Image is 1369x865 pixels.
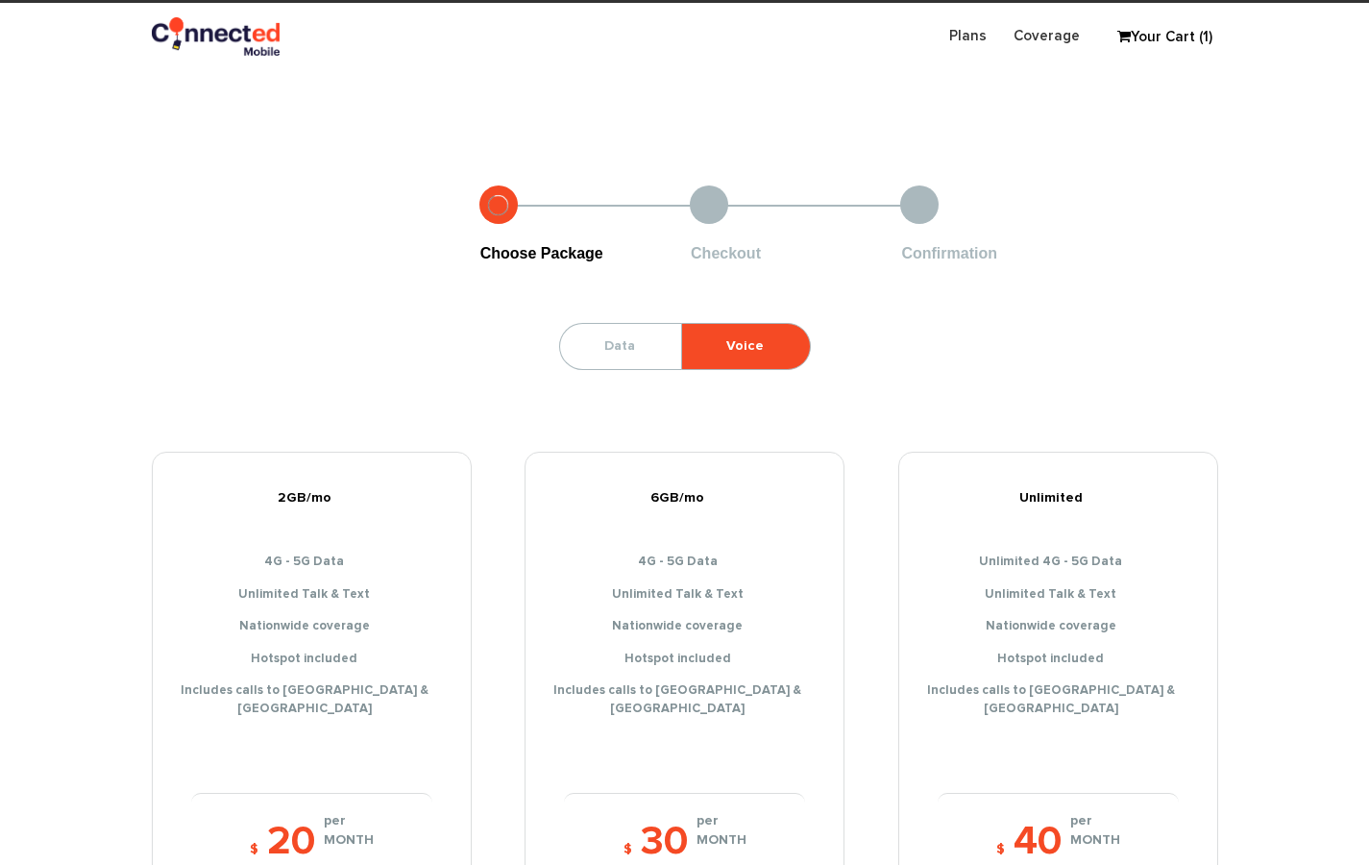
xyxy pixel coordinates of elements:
[1070,830,1120,850] i: MONTH
[641,822,688,862] span: 30
[167,491,456,506] h5: 2GB/mo
[167,586,456,605] li: Unlimited Talk & Text
[560,324,679,369] a: Data
[1108,23,1204,52] a: Your Cart (1)
[1000,17,1093,55] a: Coverage
[540,682,829,718] li: Includes calls to [GEOGRAPHIC_DATA] & [GEOGRAPHIC_DATA]
[914,618,1203,636] li: Nationwide coverage
[167,651,456,669] li: Hotspot included
[167,682,456,718] li: Includes calls to [GEOGRAPHIC_DATA] & [GEOGRAPHIC_DATA]
[914,651,1203,669] li: Hotspot included
[1145,642,1369,865] iframe: Chat Widget
[914,554,1203,572] li: Unlimited 4G - 5G Data
[691,245,761,261] span: Checkout
[697,830,746,850] i: MONTH
[682,324,808,369] a: Voice
[914,682,1203,718] li: Includes calls to [GEOGRAPHIC_DATA] & [GEOGRAPHIC_DATA]
[1014,822,1062,862] span: 40
[540,651,829,669] li: Hotspot included
[267,822,315,862] span: 20
[324,830,374,850] i: MONTH
[540,618,829,636] li: Nationwide coverage
[914,491,1203,506] h5: Unlimited
[250,843,258,856] span: $
[623,843,632,856] span: $
[540,554,829,572] li: 4G - 5G Data
[167,554,456,572] li: 4G - 5G Data
[1070,811,1120,830] i: per
[901,245,997,261] span: Confirmation
[167,618,456,636] li: Nationwide coverage
[914,586,1203,605] li: Unlimited Talk & Text
[936,17,1000,55] a: Plans
[540,586,829,605] li: Unlimited Talk & Text
[324,811,374,830] i: per
[996,843,1005,856] span: $
[697,811,746,830] i: per
[540,491,829,506] h5: 6GB/mo
[480,245,603,261] span: Choose Package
